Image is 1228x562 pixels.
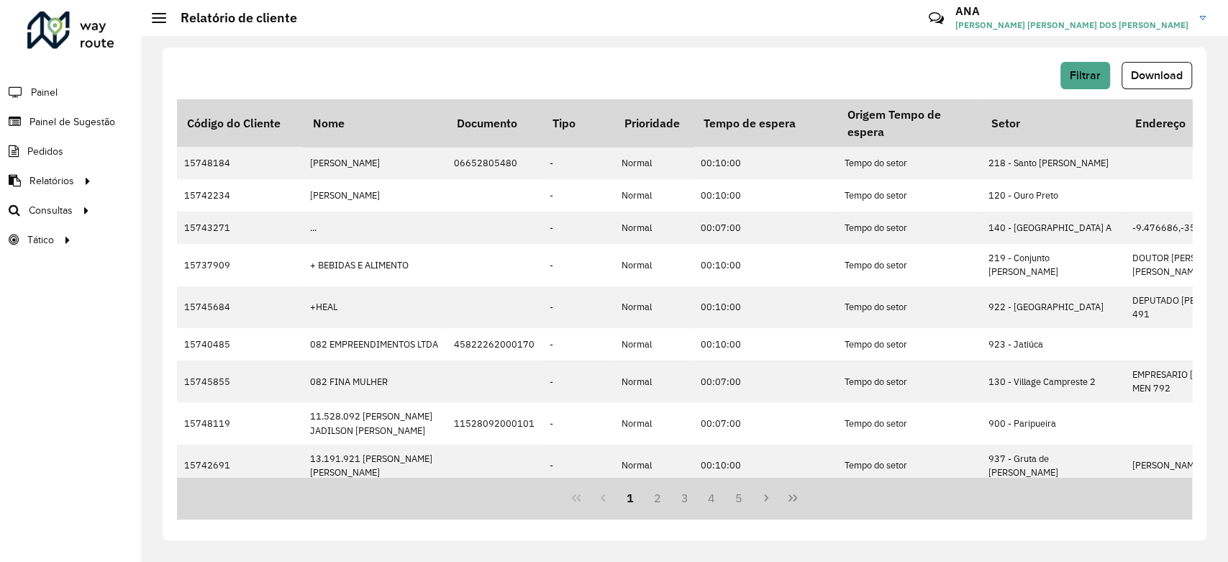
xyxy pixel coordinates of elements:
td: 11528092000101 [447,402,542,444]
button: Last Page [779,484,806,512]
td: Normal [614,328,693,361]
span: Filtrar [1070,69,1101,81]
td: +HEAL [303,286,447,328]
td: [PERSON_NAME] [303,179,447,212]
th: Origem Tempo de espera [837,99,981,147]
button: Next Page [752,484,780,512]
button: Download [1122,62,1192,89]
button: 2 [644,484,671,512]
td: 15745684 [177,286,303,328]
td: 130 - Village Campreste 2 [981,361,1125,402]
td: 00:10:00 [693,445,837,486]
td: [PERSON_NAME] [303,147,447,179]
td: Tempo do setor [837,445,981,486]
td: 00:07:00 [693,212,837,244]
button: 3 [671,484,699,512]
td: 219 - Conjunto [PERSON_NAME] [981,244,1125,286]
td: 900 - Paripueira [981,402,1125,444]
td: - [542,179,614,212]
td: Normal [614,361,693,402]
button: 5 [725,484,752,512]
td: 140 - [GEOGRAPHIC_DATA] A [981,212,1125,244]
td: 13.191.921 [PERSON_NAME] [PERSON_NAME] [303,445,447,486]
td: Tempo do setor [837,286,981,328]
span: Tático [27,232,54,248]
td: 00:10:00 [693,179,837,212]
span: Painel [31,85,58,100]
th: Código do Cliente [177,99,303,147]
th: Documento [447,99,542,147]
h2: Relatório de cliente [166,10,297,26]
th: Nome [303,99,447,147]
td: 082 FINA MULHER [303,361,447,402]
td: 937 - Gruta de [PERSON_NAME] [981,445,1125,486]
td: 15737909 [177,244,303,286]
button: 4 [698,484,725,512]
td: Tempo do setor [837,361,981,402]
td: 15745855 [177,361,303,402]
td: Normal [614,286,693,328]
span: Download [1131,69,1183,81]
span: [PERSON_NAME] [PERSON_NAME] DOS [PERSON_NAME] [955,19,1188,32]
td: 922 - [GEOGRAPHIC_DATA] [981,286,1125,328]
td: - [542,361,614,402]
td: - [542,328,614,361]
td: Normal [614,445,693,486]
td: 00:07:00 [693,361,837,402]
td: 15748119 [177,402,303,444]
span: Painel de Sugestão [29,114,115,130]
td: ... [303,212,447,244]
td: 00:10:00 [693,286,837,328]
h3: ANA [955,4,1188,18]
td: 00:10:00 [693,328,837,361]
td: 218 - Santo [PERSON_NAME] [981,147,1125,179]
a: Contato Rápido [921,3,952,34]
td: - [542,212,614,244]
td: 11.528.092 [PERSON_NAME] JADILSON [PERSON_NAME] [303,402,447,444]
td: Tempo do setor [837,402,981,444]
td: Normal [614,147,693,179]
th: Tempo de espera [693,99,837,147]
td: Normal [614,212,693,244]
td: Tempo do setor [837,147,981,179]
td: - [542,147,614,179]
td: 45822262000170 [447,328,542,361]
td: 15740485 [177,328,303,361]
td: Normal [614,402,693,444]
span: Relatórios [29,173,74,189]
span: Pedidos [27,144,63,159]
td: Normal [614,244,693,286]
td: 082 EMPREENDIMENTOS LTDA [303,328,447,361]
td: + BEBIDAS E ALIMENTO [303,244,447,286]
td: 923 - Jatiúca [981,328,1125,361]
td: 00:10:00 [693,244,837,286]
td: Tempo do setor [837,212,981,244]
td: 120 - Ouro Preto [981,179,1125,212]
td: 15742691 [177,445,303,486]
td: 15743271 [177,212,303,244]
th: Prioridade [614,99,693,147]
td: - [542,402,614,444]
td: Normal [614,179,693,212]
td: - [542,286,614,328]
span: Consultas [29,203,73,218]
td: Tempo do setor [837,244,981,286]
td: - [542,445,614,486]
th: Tipo [542,99,614,147]
td: 00:07:00 [693,402,837,444]
td: 15742234 [177,179,303,212]
th: Setor [981,99,1125,147]
button: 1 [617,484,644,512]
td: Tempo do setor [837,328,981,361]
td: - [542,244,614,286]
td: 15748184 [177,147,303,179]
td: Tempo do setor [837,179,981,212]
td: 06652805480 [447,147,542,179]
td: 00:10:00 [693,147,837,179]
button: Filtrar [1060,62,1110,89]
